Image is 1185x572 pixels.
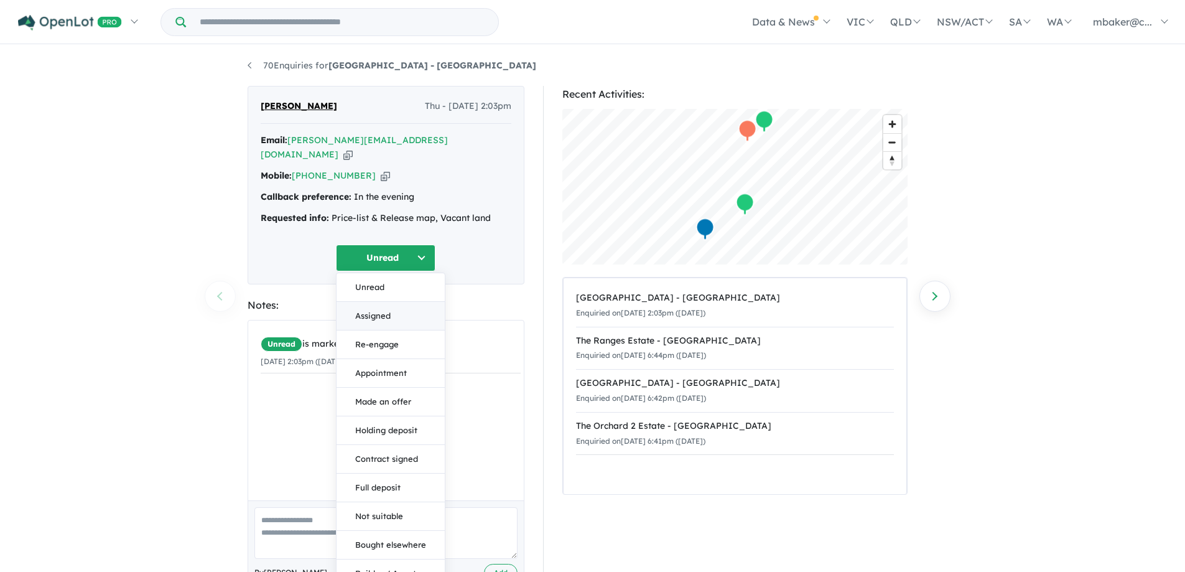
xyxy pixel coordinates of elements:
button: Assigned [337,302,445,331]
small: [DATE] 2:03pm ([DATE]) [261,357,345,366]
div: Recent Activities: [562,86,908,103]
small: Enquiried on [DATE] 2:03pm ([DATE]) [576,308,705,317]
span: Unread [261,337,302,352]
div: The Orchard 2 Estate - [GEOGRAPHIC_DATA] [576,419,894,434]
button: Zoom in [883,115,901,133]
span: mbaker@c... [1093,16,1152,28]
strong: Requested info: [261,212,329,223]
a: [GEOGRAPHIC_DATA] - [GEOGRAPHIC_DATA]Enquiried on[DATE] 2:03pm ([DATE]) [576,284,894,327]
a: The Ranges Estate - [GEOGRAPHIC_DATA]Enquiried on[DATE] 6:44pm ([DATE]) [576,327,894,370]
div: The Ranges Estate - [GEOGRAPHIC_DATA] [576,334,894,349]
strong: Email: [261,134,287,146]
strong: [GEOGRAPHIC_DATA] - [GEOGRAPHIC_DATA] [328,60,536,71]
button: Holding deposit [337,416,445,445]
div: Notes: [248,297,524,314]
button: Made an offer [337,388,445,416]
small: Enquiried on [DATE] 6:42pm ([DATE]) [576,393,706,403]
span: [PERSON_NAME] [261,99,337,114]
div: [GEOGRAPHIC_DATA] - [GEOGRAPHIC_DATA] [576,291,894,306]
div: is marked. [261,337,521,352]
button: Full deposit [337,474,445,502]
button: Unread [336,245,435,271]
div: Map marker [695,218,714,241]
button: Re-engage [337,331,445,359]
span: Zoom out [883,134,901,151]
img: Openlot PRO Logo White [18,15,122,30]
div: [GEOGRAPHIC_DATA] - [GEOGRAPHIC_DATA] [576,376,894,391]
button: Copy [343,148,353,161]
span: Reset bearing to north [883,152,901,169]
div: In the evening [261,190,511,205]
button: Appointment [337,359,445,388]
div: Map marker [755,110,773,133]
div: Map marker [735,193,754,216]
a: [PHONE_NUMBER] [292,170,376,181]
small: Enquiried on [DATE] 6:44pm ([DATE]) [576,350,706,360]
canvas: Map [562,109,908,265]
button: Reset bearing to north [883,151,901,169]
a: 70Enquiries for[GEOGRAPHIC_DATA] - [GEOGRAPHIC_DATA] [248,60,536,71]
nav: breadcrumb [248,59,938,73]
small: Enquiried on [DATE] 6:41pm ([DATE]) [576,436,705,446]
button: Unread [337,273,445,302]
a: [GEOGRAPHIC_DATA] - [GEOGRAPHIC_DATA]Enquiried on[DATE] 6:42pm ([DATE]) [576,369,894,413]
span: Thu - [DATE] 2:03pm [425,99,511,114]
strong: Mobile: [261,170,292,181]
input: Try estate name, suburb, builder or developer [188,9,496,35]
a: [PERSON_NAME][EMAIL_ADDRESS][DOMAIN_NAME] [261,134,448,161]
button: Contract signed [337,445,445,474]
div: Price-list & Release map, Vacant land [261,211,511,226]
button: Not suitable [337,502,445,531]
button: Copy [381,169,390,182]
button: Bought elsewhere [337,531,445,560]
a: The Orchard 2 Estate - [GEOGRAPHIC_DATA]Enquiried on[DATE] 6:41pm ([DATE]) [576,412,894,456]
button: Zoom out [883,133,901,151]
strong: Callback preference: [261,191,351,202]
div: Map marker [738,120,756,143]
